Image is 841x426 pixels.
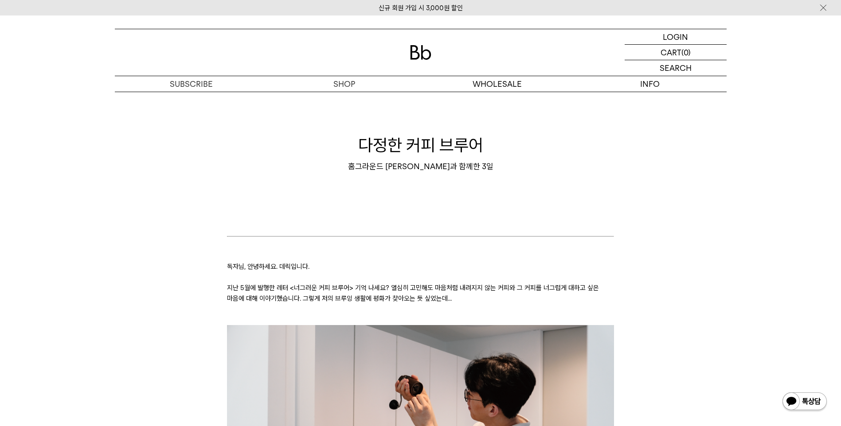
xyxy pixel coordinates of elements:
img: 로고 [410,45,431,60]
p: CART [661,45,681,60]
p: (0) [681,45,691,60]
p: WHOLESALE [421,76,574,92]
a: CART (0) [625,45,727,60]
h1: 다정한 커피 브루어 [115,133,727,157]
img: 카카오톡 채널 1:1 채팅 버튼 [782,391,828,413]
a: SHOP [268,76,421,92]
p: 독자님, 안녕하세요. 데릭입니다. [227,261,614,272]
a: LOGIN [625,29,727,45]
p: SEARCH [660,60,692,76]
p: LOGIN [663,29,688,44]
a: SUBSCRIBE [115,76,268,92]
p: 지난 5월에 발행한 레터 <너그러운 커피 브루어> 기억 나세요? 열심히 고민해도 마음처럼 내려지지 않는 커피와 그 커피를 너그럽게 대하고 싶은 마음에 대해 이야기했습니다. 그... [227,283,614,304]
p: INFO [574,76,727,92]
div: 홈그라운드 [PERSON_NAME]과 함께한 3일 [115,161,727,172]
a: 신규 회원 가입 시 3,000원 할인 [379,4,463,12]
